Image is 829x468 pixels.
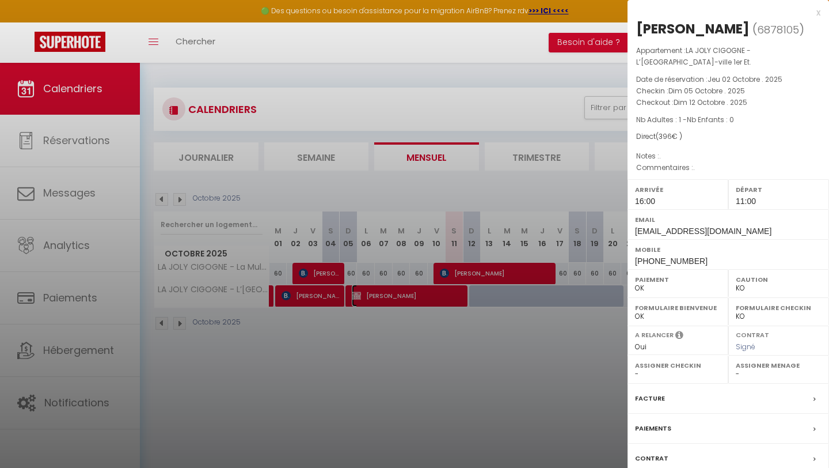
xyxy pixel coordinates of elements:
span: Dim 05 Octobre . 2025 [668,86,745,96]
p: Notes : [636,150,820,162]
span: 11:00 [736,197,756,206]
label: Contrat [635,452,668,465]
p: Date de réservation : [636,74,820,85]
div: Direct [636,131,820,142]
span: LA JOLY CIGOGNE - L’[GEOGRAPHIC_DATA]-ville 1er Et. [636,46,751,67]
label: Caution [736,274,822,285]
label: Formulaire Checkin [736,302,822,314]
span: 6878105 [757,22,799,37]
label: Paiement [635,274,721,285]
i: Sélectionner OUI si vous souhaiter envoyer les séquences de messages post-checkout [675,330,683,343]
label: Assigner Checkin [635,360,721,371]
div: [PERSON_NAME] [636,20,750,38]
label: Paiements [635,422,671,435]
label: Email [635,214,822,225]
span: [PHONE_NUMBER] [635,256,708,266]
span: [EMAIL_ADDRESS][DOMAIN_NAME] [635,227,771,236]
span: 396 [659,131,672,141]
span: Dim 12 Octobre . 2025 [674,97,747,107]
p: Checkin : [636,85,820,97]
label: Départ [736,184,822,195]
p: Appartement : [636,45,820,68]
label: Arrivée [635,184,721,195]
span: 16:00 [635,197,655,206]
span: Nb Enfants : 0 [687,115,734,124]
label: Formulaire Bienvenue [635,302,721,314]
span: ( ) [752,21,804,37]
span: Nb Adultes : 1 - [636,115,734,124]
div: x [628,6,820,20]
span: . [659,151,661,161]
span: ( € ) [656,131,682,141]
span: . [693,163,695,172]
label: Facture [635,392,665,405]
p: Checkout : [636,97,820,108]
p: Commentaires : [636,162,820,173]
label: Mobile [635,244,822,255]
label: Contrat [736,330,769,338]
label: Assigner Menage [736,360,822,371]
span: Signé [736,342,755,352]
label: A relancer [635,330,674,340]
span: Jeu 02 Octobre . 2025 [708,74,782,84]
